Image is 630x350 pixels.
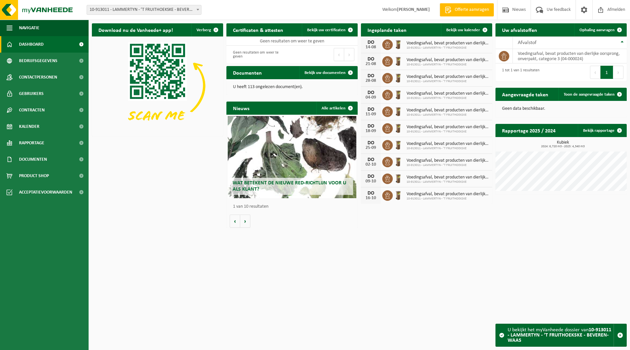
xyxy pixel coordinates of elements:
h2: Certificaten & attesten [226,23,290,36]
img: WB-0140-HPE-BN-01 [393,38,404,50]
span: 10-913011 - LAMMERTYN - ’T FRUITHOEKSKE - BEVEREN-WAAS [87,5,201,15]
a: Wat betekent de nieuwe RED-richtlijn voor u als klant? [228,116,356,198]
span: Verberg [197,28,211,32]
span: Voedingsafval, bevat producten van dierlijke oorsprong, onverpakt, categorie 3 [407,141,489,147]
a: Bekijk uw documenten [299,66,357,79]
button: Verberg [191,23,222,36]
span: Voedingsafval, bevat producten van dierlijke oorsprong, onverpakt, categorie 3 [407,125,489,130]
h2: Documenten [226,66,268,79]
span: 10-913011 - LAMMERTYN - ’T FRUITHOEKSKE [407,113,489,117]
h2: Nieuws [226,102,256,114]
strong: 10-913011 - LAMMERTYN - ’T FRUITHOEKSKE - BEVEREN-WAAS [508,327,611,343]
div: 14-08 [364,45,377,50]
div: DO [364,140,377,146]
button: Previous [334,48,344,61]
p: Geen data beschikbaar. [502,106,620,111]
span: 10-913011 - LAMMERTYN - ’T FRUITHOEKSKE [407,147,489,151]
span: Voedingsafval, bevat producten van dierlijke oorsprong, onverpakt, categorie 3 [407,192,489,197]
button: 1 [600,66,613,79]
span: 10-913011 - LAMMERTYN - ’T FRUITHOEKSKE [407,163,489,167]
div: DO [364,57,377,62]
h3: Kubiek [499,140,627,148]
span: Voedingsafval, bevat producten van dierlijke oorsprong, onverpakt, categorie 3 [407,175,489,180]
button: Next [344,48,354,61]
div: DO [364,174,377,179]
span: 10-913011 - LAMMERTYN - ’T FRUITHOEKSKE [407,46,489,50]
span: 10-913011 - LAMMERTYN - ’T FRUITHOEKSKE [407,96,489,100]
span: 10-913011 - LAMMERTYN - ’T FRUITHOEKSKE [407,197,489,201]
div: 1 tot 1 van 1 resultaten [499,65,539,80]
div: 16-10 [364,196,377,200]
span: Navigatie [19,20,39,36]
span: Afvalstof [518,40,536,45]
span: Acceptatievoorwaarden [19,184,72,200]
span: Bekijk uw documenten [304,71,346,75]
span: Voedingsafval, bevat producten van dierlijke oorsprong, onverpakt, categorie 3 [407,158,489,163]
div: 25-09 [364,146,377,150]
span: 10-913011 - LAMMERTYN - ’T FRUITHOEKSKE [407,80,489,83]
button: Volgende [240,215,250,228]
img: WB-0140-HPE-BN-01 [393,89,404,100]
div: 02-10 [364,162,377,167]
button: Previous [590,66,600,79]
a: Toon de aangevraagde taken [558,88,626,101]
div: 04-09 [364,95,377,100]
a: Bekijk uw kalender [441,23,492,36]
div: 21-08 [364,62,377,66]
h2: Rapportage 2025 / 2024 [495,124,562,137]
span: Voedingsafval, bevat producten van dierlijke oorsprong, onverpakt, categorie 3 [407,58,489,63]
p: 1 van 10 resultaten [233,204,354,209]
span: Contactpersonen [19,69,57,85]
p: U heeft 113 ongelezen document(en). [233,85,351,89]
span: Bekijk uw kalender [446,28,480,32]
div: DO [364,107,377,112]
span: 10-913011 - LAMMERTYN - ’T FRUITHOEKSKE [407,180,489,184]
span: Voedingsafval, bevat producten van dierlijke oorsprong, onverpakt, categorie 3 [407,108,489,113]
span: Voedingsafval, bevat producten van dierlijke oorsprong, onverpakt, categorie 3 [407,74,489,80]
button: Vorige [230,215,240,228]
span: Kalender [19,118,39,135]
span: Voedingsafval, bevat producten van dierlijke oorsprong, onverpakt, categorie 3 [407,91,489,96]
span: Gebruikers [19,85,44,102]
div: Geen resultaten om weer te geven [230,47,289,62]
h2: Ingeplande taken [361,23,413,36]
span: Voedingsafval, bevat producten van dierlijke oorsprong, onverpakt, categorie 3 [407,41,489,46]
td: Geen resultaten om weer te geven [226,36,358,46]
a: Alle artikelen [316,102,357,115]
span: Bekijk uw certificaten [307,28,346,32]
h2: Aangevraagde taken [495,88,555,101]
span: Toon de aangevraagde taken [564,92,615,97]
img: WB-0140-HPE-BN-01 [393,156,404,167]
span: Offerte aanvragen [453,7,491,13]
span: Product Shop [19,168,49,184]
div: DO [364,124,377,129]
span: Contracten [19,102,45,118]
a: Offerte aanvragen [440,3,494,16]
span: 10-913011 - LAMMERTYN - ’T FRUITHOEKSKE [407,130,489,134]
div: 28-08 [364,79,377,83]
span: Documenten [19,151,47,168]
div: U bekijkt het myVanheede dossier van [508,324,614,346]
span: Ophaling aanvragen [579,28,615,32]
img: WB-0140-HPE-BN-01 [393,55,404,66]
div: DO [364,90,377,95]
h2: Uw afvalstoffen [495,23,544,36]
strong: [PERSON_NAME] [397,7,430,12]
div: DO [364,40,377,45]
img: WB-0140-HPE-BN-01 [393,173,404,184]
span: Rapportage [19,135,44,151]
span: Wat betekent de nieuwe RED-richtlijn voor u als klant? [233,180,346,192]
div: 18-09 [364,129,377,133]
button: Next [613,66,623,79]
a: Bekijk rapportage [578,124,626,137]
div: 11-09 [364,112,377,117]
div: 09-10 [364,179,377,184]
span: Bedrijfsgegevens [19,53,57,69]
img: WB-0140-HPE-BN-01 [393,189,404,200]
img: WB-0140-HPE-BN-01 [393,105,404,117]
span: 10-913011 - LAMMERTYN - ’T FRUITHOEKSKE - BEVEREN-WAAS [87,5,201,14]
a: Ophaling aanvragen [574,23,626,36]
h2: Download nu de Vanheede+ app! [92,23,179,36]
a: Bekijk uw certificaten [302,23,357,36]
img: Download de VHEPlus App [92,36,223,135]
